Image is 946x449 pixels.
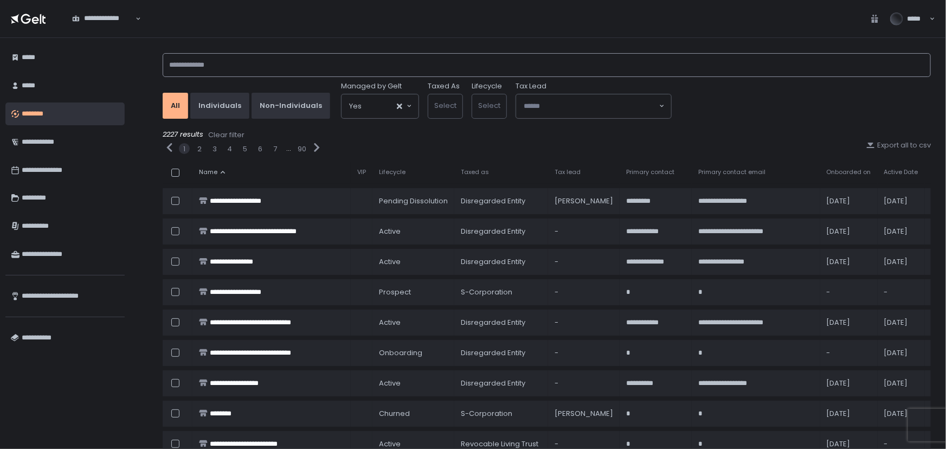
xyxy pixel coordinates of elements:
span: Select [434,100,456,111]
label: Lifecycle [472,81,502,91]
span: Primary contact email [698,168,765,176]
button: Individuals [190,93,249,119]
span: Primary contact [626,168,674,176]
div: [PERSON_NAME] [555,196,613,206]
span: VIP [357,168,366,176]
div: - [555,227,613,236]
span: Onboarded on [827,168,871,176]
div: [DATE] [884,227,918,236]
div: - [555,439,613,449]
span: active [379,227,401,236]
button: 4 [228,144,233,154]
span: Name [199,168,217,176]
span: active [379,257,401,267]
button: 5 [243,144,247,154]
div: [DATE] [827,227,871,236]
span: Active Date [884,168,918,176]
div: [DATE] [884,318,918,328]
div: [DATE] [827,318,871,328]
div: - [827,287,871,297]
div: - [884,439,918,449]
button: Clear Selected [397,104,402,109]
div: Disregarded Entity [461,348,542,358]
div: S-Corporation [461,287,542,297]
div: Disregarded Entity [461,227,542,236]
span: active [379,439,401,449]
button: 7 [274,144,278,154]
div: Revocable Living Trust [461,439,542,449]
div: [DATE] [827,439,871,449]
div: [DATE] [827,379,871,388]
div: Search for option [516,94,671,118]
button: 1 [183,144,185,154]
span: Managed by Gelt [341,81,402,91]
div: [DATE] [884,379,918,388]
input: Search for option [72,23,134,34]
div: Search for option [65,8,141,30]
div: [DATE] [827,409,871,419]
span: active [379,379,401,388]
div: All [171,101,180,111]
span: pending Dissolution [379,196,448,206]
div: Disregarded Entity [461,257,542,267]
span: onboarding [379,348,422,358]
span: Yes [349,101,362,112]
div: - [884,287,918,297]
button: 3 [213,144,217,154]
button: 2 [197,144,202,154]
div: - [827,348,871,358]
span: Lifecycle [379,168,406,176]
div: Disregarded Entity [461,196,542,206]
span: Tax lead [555,168,581,176]
input: Search for option [362,101,396,112]
div: Disregarded Entity [461,318,542,328]
span: active [379,318,401,328]
div: [DATE] [884,196,918,206]
span: prospect [379,287,411,297]
div: - [555,379,613,388]
input: Search for option [524,101,658,112]
div: S-Corporation [461,409,542,419]
div: [DATE] [884,409,918,419]
div: Search for option [342,94,419,118]
div: - [555,257,613,267]
div: [DATE] [827,257,871,267]
div: Non-Individuals [260,101,322,111]
div: ... [286,144,291,153]
button: All [163,93,188,119]
span: churned [379,409,410,419]
div: [DATE] [884,257,918,267]
span: Select [478,100,500,111]
div: Clear filter [208,130,244,140]
label: Taxed As [428,81,460,91]
div: - [555,318,613,328]
button: Clear filter [208,130,245,140]
div: Individuals [198,101,241,111]
div: [PERSON_NAME] [555,409,613,419]
div: [DATE] [827,196,871,206]
span: Tax Lead [516,81,546,91]
div: [DATE] [884,348,918,358]
div: 2227 results [163,130,931,140]
span: Taxed as [461,168,489,176]
button: Non-Individuals [252,93,330,119]
div: - [555,287,613,297]
button: 90 [298,144,306,154]
button: Export all to csv [866,140,931,150]
div: - [555,348,613,358]
div: Disregarded Entity [461,379,542,388]
button: 6 [258,144,262,154]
